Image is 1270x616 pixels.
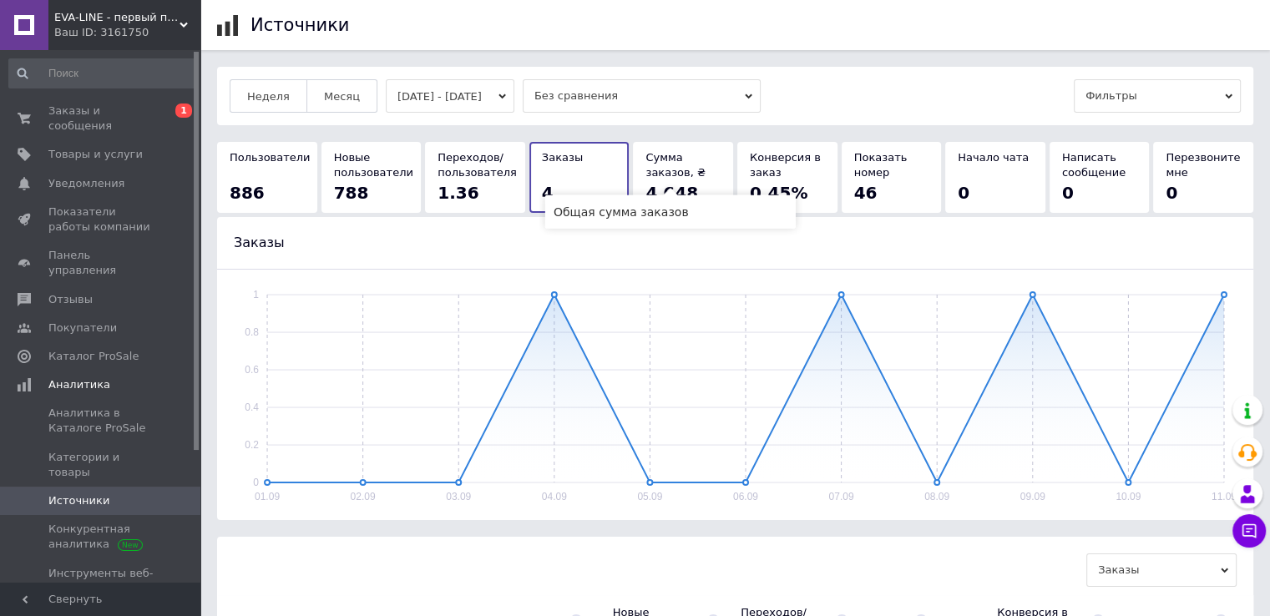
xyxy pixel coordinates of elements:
span: 788 [334,183,369,203]
div: Ваш ID: 3161750 [54,25,200,40]
text: 0.4 [245,401,259,413]
text: 1 [253,289,259,300]
text: 10.09 [1116,491,1141,502]
button: Месяц [306,79,377,113]
span: Покупатели [48,321,117,336]
text: 08.09 [924,491,949,502]
input: Поиск [8,58,197,88]
text: 01.09 [255,491,280,502]
span: 1 [175,104,192,118]
span: Аналитика [48,377,110,392]
span: 0 [1062,183,1074,203]
text: 09.09 [1020,491,1045,502]
span: 0 [1166,183,1177,203]
span: Новые пользователи [334,151,413,179]
span: 4 648 [645,183,698,203]
span: Показать номер [854,151,908,179]
span: Источники [48,493,109,508]
span: Конкурентная аналитика [48,522,154,552]
span: Заказы [542,151,583,164]
span: Неделя [247,90,290,103]
button: Чат с покупателем [1232,514,1266,548]
text: 07.09 [828,491,853,502]
span: Товары и услуги [48,147,143,162]
span: Фильтры [1074,79,1241,113]
span: 0 [958,183,969,203]
text: 06.09 [733,491,758,502]
text: 0.6 [245,364,259,376]
span: EVA-LINE - первый производитель в Украине EVA товаров [54,10,180,25]
span: Месяц [324,90,360,103]
div: Общая сумма заказов [545,195,796,229]
text: 04.09 [542,491,567,502]
span: Инструменты веб-аналитики [48,566,154,596]
span: Заказы [234,235,285,250]
text: 05.09 [637,491,662,502]
span: 1.36 [438,183,478,203]
span: Заказы и сообщения [48,104,154,134]
span: Написать сообщение [1062,151,1126,179]
span: Отзывы [48,292,93,307]
text: 02.09 [351,491,376,502]
span: 4 [542,183,554,203]
span: Переходов/пользователя [438,151,517,179]
text: 11.09 [1212,491,1237,502]
span: Аналитика в Каталоге ProSale [48,406,154,436]
span: Каталог ProSale [48,349,139,364]
span: Без сравнения [523,79,761,113]
span: Начало чата [958,151,1029,164]
span: Уведомления [48,176,124,191]
button: [DATE] - [DATE] [386,79,514,113]
text: 0.8 [245,326,259,338]
text: 03.09 [446,491,471,502]
span: 0.45% [750,183,807,203]
text: 0 [253,477,259,488]
span: Пользователи [230,151,311,164]
span: Категории и товары [48,450,154,480]
span: 46 [854,183,878,203]
span: Перезвоните мне [1166,151,1240,179]
h1: Источники [250,15,349,35]
span: Показатели работы компании [48,204,154,235]
span: 886 [230,183,265,203]
button: Неделя [230,79,307,113]
span: Сумма заказов, ₴ [645,151,706,179]
text: 0.2 [245,439,259,451]
span: Конверсия в заказ [750,151,821,179]
span: Панель управления [48,248,154,278]
span: Заказы [1086,553,1237,587]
